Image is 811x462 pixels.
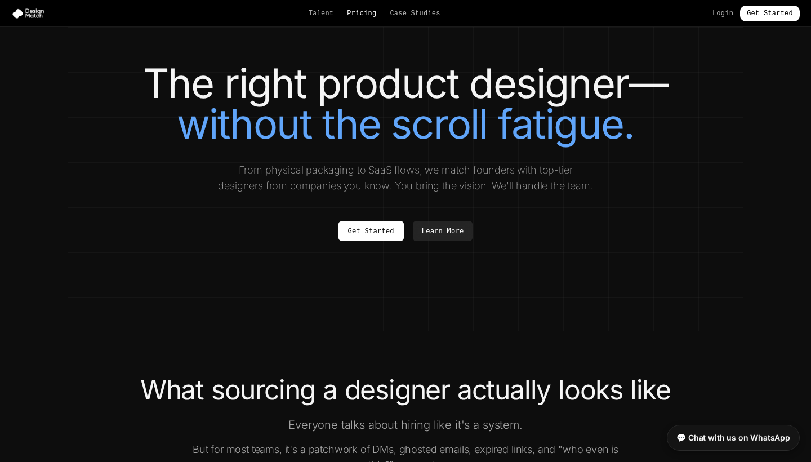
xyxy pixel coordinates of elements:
[338,221,404,241] a: Get Started
[712,9,733,18] a: Login
[90,63,721,144] h1: The right product designer—
[347,9,376,18] a: Pricing
[390,9,440,18] a: Case Studies
[189,417,622,433] p: Everyone talks about hiring like it's a system.
[90,376,721,403] h2: What sourcing a designer actually looks like
[216,162,595,194] p: From physical packaging to SaaS flows, we match founders with top-tier designers from companies y...
[177,99,634,148] span: without the scroll fatigue.
[667,425,800,451] a: 💬 Chat with us on WhatsApp
[11,8,50,19] img: Design Match
[740,6,800,21] a: Get Started
[413,221,473,241] a: Learn More
[309,9,334,18] a: Talent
